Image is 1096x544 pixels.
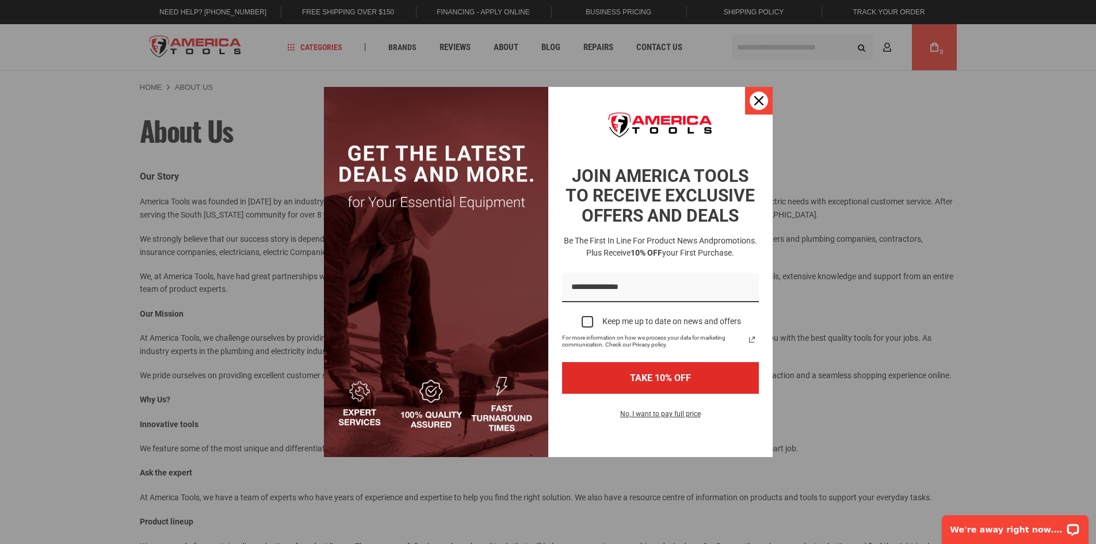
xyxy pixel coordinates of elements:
div: Keep me up to date on news and offers [602,317,741,326]
iframe: LiveChat chat widget [934,508,1096,544]
button: No, I want to pay full price [611,408,710,427]
a: Read our Privacy Policy [745,333,759,347]
svg: link icon [745,333,759,347]
button: Close [745,87,773,115]
svg: close icon [754,96,763,105]
input: Email field [562,273,759,302]
button: TAKE 10% OFF [562,362,759,394]
h3: Be the first in line for product news and [560,235,761,259]
strong: JOIN AMERICA TOOLS TO RECEIVE EXCLUSIVE OFFERS AND DEALS [566,166,755,226]
strong: 10% OFF [631,248,662,257]
span: For more information on how we process your data for marketing communication. Check our Privacy p... [562,334,745,348]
